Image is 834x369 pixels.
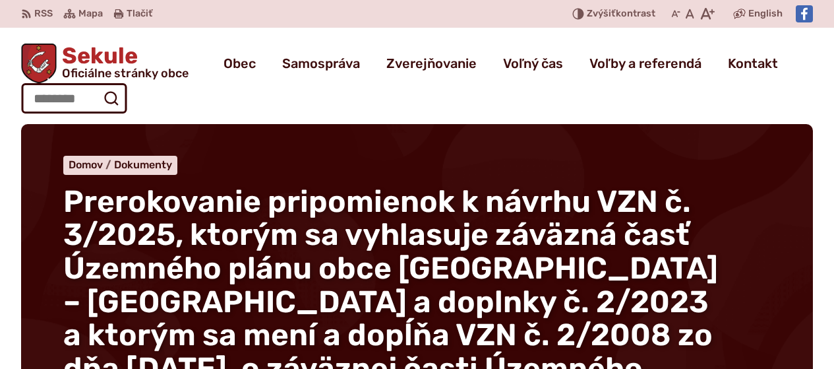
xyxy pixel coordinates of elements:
span: Oficiálne stránky obce [62,67,189,79]
a: Dokumenty [114,158,172,171]
span: Mapa [78,6,103,22]
span: kontrast [587,9,655,20]
a: Domov [69,158,114,171]
span: English [748,6,783,22]
img: Prejsť na domovskú stránku [21,44,57,83]
a: Logo Sekule, prejsť na domovskú stránku. [21,44,189,83]
a: Voľby a referendá [589,45,701,82]
span: Domov [69,158,103,171]
img: Prejsť na Facebook stránku [796,5,813,22]
span: Sekule [57,45,189,79]
a: Zverejňovanie [386,45,477,82]
span: RSS [34,6,53,22]
a: Kontakt [728,45,778,82]
a: Voľný čas [503,45,563,82]
a: Samospráva [282,45,360,82]
span: Tlačiť [127,9,152,20]
span: Zvýšiť [587,8,616,19]
a: Obec [223,45,256,82]
a: English [746,6,785,22]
